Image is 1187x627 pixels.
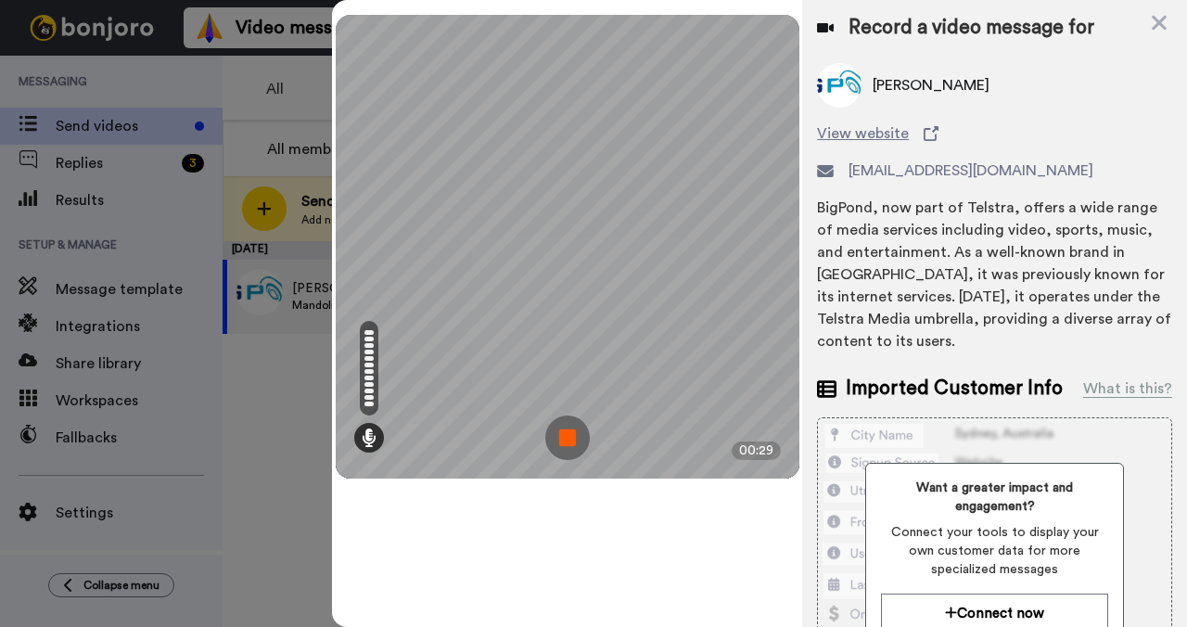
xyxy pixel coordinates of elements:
[846,375,1063,403] span: Imported Customer Info
[817,122,1172,145] a: View website
[881,523,1108,579] span: Connect your tools to display your own customer data for more specialized messages
[817,197,1172,352] div: BigPond, now part of Telstra, offers a wide range of media services including video, sports, musi...
[881,479,1108,516] span: Want a greater impact and engagement?
[849,160,1093,182] span: [EMAIL_ADDRESS][DOMAIN_NAME]
[545,416,590,460] img: ic_record_stop.svg
[1083,377,1172,400] div: What is this?
[732,441,781,460] div: 00:29
[817,122,909,145] span: View website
